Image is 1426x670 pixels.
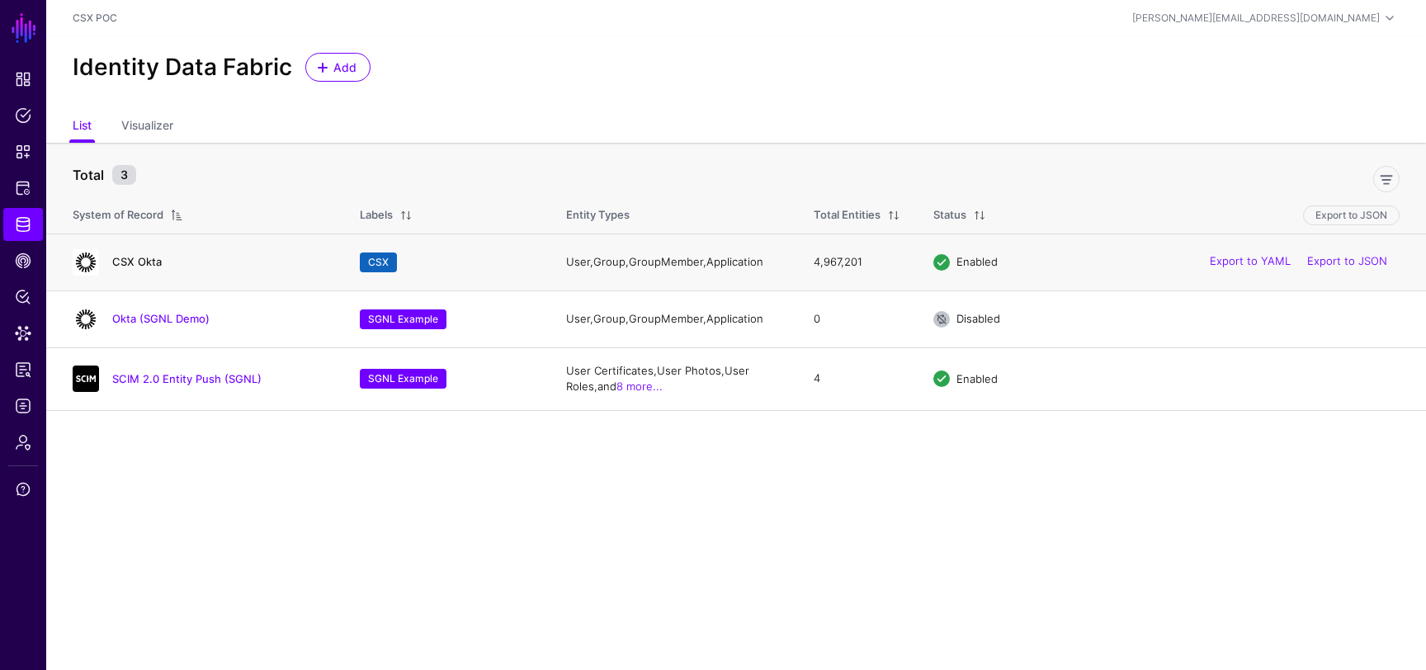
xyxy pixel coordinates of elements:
a: CAEP Hub [3,244,43,277]
a: List [73,111,92,143]
a: Export to YAML [1210,255,1291,268]
a: Identity Data Fabric [3,208,43,241]
span: Disabled [956,312,1000,325]
a: Policy Lens [3,281,43,314]
span: Admin [15,434,31,451]
span: Reports [15,361,31,378]
a: Add [305,53,371,82]
h2: Identity Data Fabric [73,54,292,82]
span: Logs [15,398,31,414]
span: Protected Systems [15,180,31,196]
a: Policies [3,99,43,132]
strong: Total [73,167,104,183]
a: CSX Okta [112,255,162,268]
span: Policies [15,107,31,124]
a: Admin [3,426,43,459]
a: Logs [3,389,43,422]
img: svg+xml;base64,PHN2ZyB3aWR0aD0iNjQiIGhlaWdodD0iNjQiIHZpZXdCb3g9IjAgMCA2NCA2NCIgZmlsbD0ibm9uZSIgeG... [73,306,99,333]
a: CSX POC [73,12,117,24]
a: Export to JSON [1307,255,1387,268]
td: User, Group, GroupMember, Application [550,290,797,347]
small: 3 [112,165,136,185]
a: Okta (SGNL Demo) [112,312,210,325]
span: Entity Types [566,208,630,221]
div: Total Entities [814,207,881,224]
a: 8 more... [616,380,663,393]
span: Snippets [15,144,31,160]
td: 4,967,201 [797,234,917,290]
span: CSX [360,252,397,272]
a: Visualizer [121,111,173,143]
td: User Certificates, User Photos, User Roles, and [550,347,797,410]
span: Data Lens [15,325,31,342]
span: Enabled [956,371,998,385]
td: User, Group, GroupMember, Application [550,234,797,290]
div: [PERSON_NAME][EMAIL_ADDRESS][DOMAIN_NAME] [1132,11,1380,26]
span: Add [332,59,359,76]
a: Reports [3,353,43,386]
button: Export to JSON [1303,205,1400,225]
img: svg+xml;base64,PHN2ZyB3aWR0aD0iNjQiIGhlaWdodD0iNjQiIHZpZXdCb3g9IjAgMCA2NCA2NCIgZmlsbD0ibm9uZSIgeG... [73,366,99,392]
a: Protected Systems [3,172,43,205]
a: SGNL [10,10,38,46]
span: Identity Data Fabric [15,216,31,233]
a: SCIM 2.0 Entity Push (SGNL) [112,372,262,385]
span: CAEP Hub [15,252,31,269]
td: 0 [797,290,917,347]
span: Support [15,481,31,498]
span: SGNL Example [360,369,446,389]
div: System of Record [73,207,163,224]
a: Snippets [3,135,43,168]
span: Enabled [956,255,998,268]
span: Dashboard [15,71,31,87]
a: Data Lens [3,317,43,350]
a: Dashboard [3,63,43,96]
td: 4 [797,347,917,410]
img: svg+xml;base64,PHN2ZyB3aWR0aD0iNjQiIGhlaWdodD0iNjQiIHZpZXdCb3g9IjAgMCA2NCA2NCIgZmlsbD0ibm9uZSIgeG... [73,249,99,276]
span: SGNL Example [360,309,446,329]
div: Status [933,207,966,224]
span: Policy Lens [15,289,31,305]
div: Labels [360,207,393,224]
